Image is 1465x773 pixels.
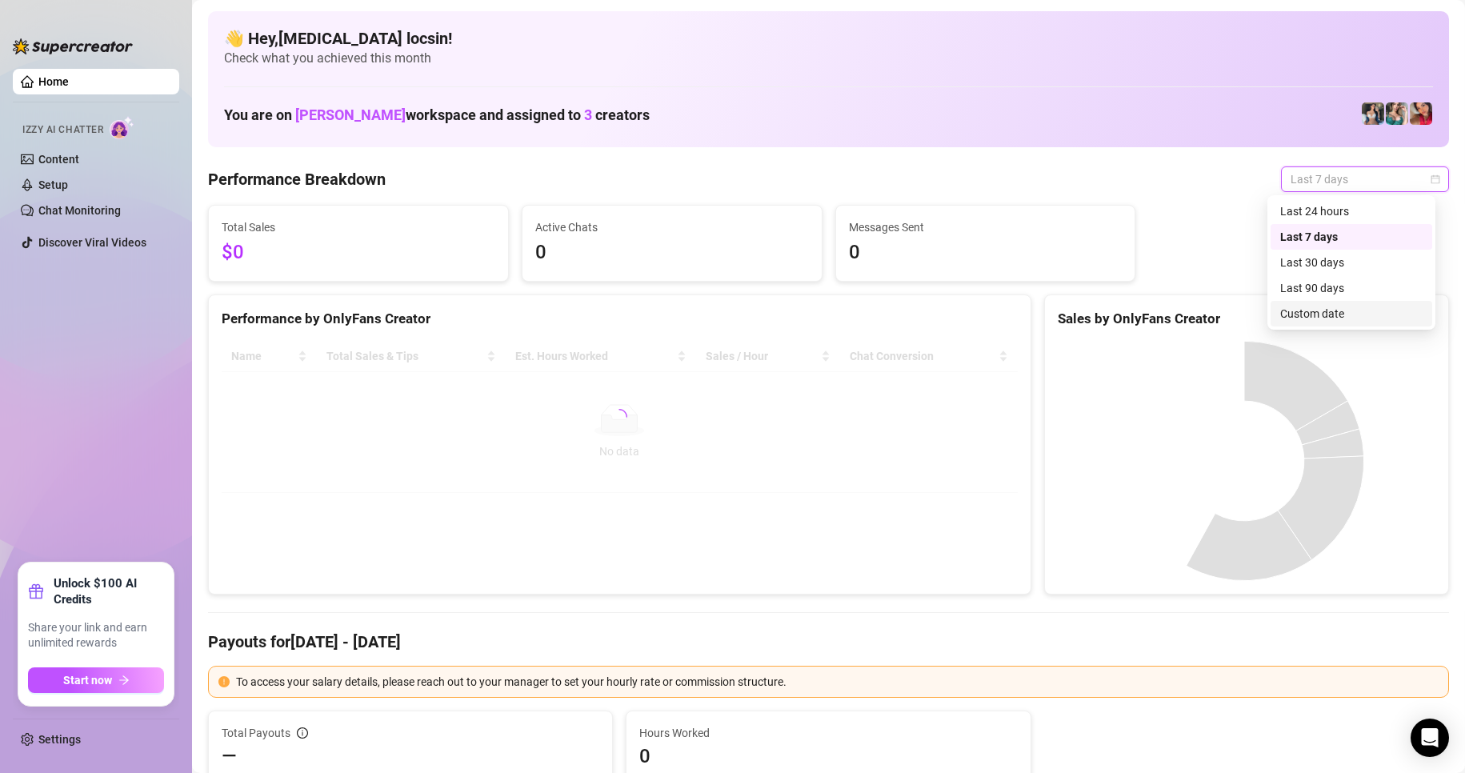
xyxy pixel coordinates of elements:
div: Last 30 days [1271,250,1432,275]
a: Settings [38,733,81,746]
span: $0 [222,238,495,268]
span: Hours Worked [639,724,1017,742]
div: Open Intercom Messenger [1411,719,1449,757]
div: Performance by OnlyFans Creator [222,308,1018,330]
span: loading [611,409,627,425]
span: 0 [849,238,1123,268]
div: Last 30 days [1280,254,1423,271]
h4: Payouts for [DATE] - [DATE] [208,631,1449,653]
span: Total Sales [222,218,495,236]
span: 0 [639,743,1017,769]
a: Setup [38,178,68,191]
span: — [222,743,237,769]
h1: You are on workspace and assigned to creators [224,106,650,124]
span: Start now [63,674,112,687]
div: Custom date [1280,305,1423,322]
span: Share your link and earn unlimited rewards [28,620,164,651]
a: Content [38,153,79,166]
div: Custom date [1271,301,1432,326]
div: Last 7 days [1280,228,1423,246]
div: Last 90 days [1280,279,1423,297]
div: Last 7 days [1271,224,1432,250]
button: Start nowarrow-right [28,667,164,693]
strong: Unlock $100 AI Credits [54,575,164,607]
span: Check what you achieved this month [224,50,1433,67]
div: To access your salary details, please reach out to your manager to set your hourly rate or commis... [236,673,1439,691]
img: Katy [1362,102,1384,125]
span: Total Payouts [222,724,290,742]
span: Izzy AI Chatter [22,122,103,138]
a: Chat Monitoring [38,204,121,217]
span: Messages Sent [849,218,1123,236]
span: Active Chats [535,218,809,236]
img: logo-BBDzfeDw.svg [13,38,133,54]
img: Vanessa [1410,102,1432,125]
span: arrow-right [118,675,130,686]
div: Last 90 days [1271,275,1432,301]
img: Zaddy [1386,102,1408,125]
span: Last 7 days [1291,167,1439,191]
span: calendar [1431,174,1440,184]
div: Last 24 hours [1280,202,1423,220]
span: gift [28,583,44,599]
span: 0 [535,238,809,268]
a: Discover Viral Videos [38,236,146,249]
span: [PERSON_NAME] [295,106,406,123]
span: exclamation-circle [218,676,230,687]
div: Last 24 hours [1271,198,1432,224]
h4: 👋 Hey, [MEDICAL_DATA] locsin ! [224,27,1433,50]
div: Sales by OnlyFans Creator [1058,308,1435,330]
h4: Performance Breakdown [208,168,386,190]
span: info-circle [297,727,308,739]
img: AI Chatter [110,116,134,139]
span: 3 [584,106,592,123]
a: Home [38,75,69,88]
